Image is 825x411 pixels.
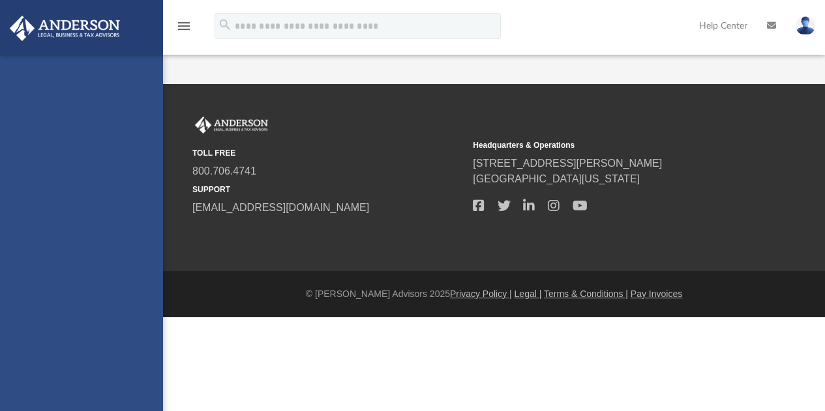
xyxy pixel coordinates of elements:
small: TOLL FREE [192,147,464,159]
a: menu [176,25,192,34]
a: [EMAIL_ADDRESS][DOMAIN_NAME] [192,202,369,213]
div: © [PERSON_NAME] Advisors 2025 [163,287,825,301]
a: Pay Invoices [631,289,682,299]
a: [STREET_ADDRESS][PERSON_NAME] [473,158,662,169]
small: SUPPORT [192,184,464,195]
a: [GEOGRAPHIC_DATA][US_STATE] [473,173,640,184]
small: Headquarters & Operations [473,139,744,151]
a: Terms & Conditions | [544,289,628,299]
i: search [218,18,232,32]
a: 800.706.4741 [192,165,256,177]
a: Legal | [515,289,542,299]
a: Privacy Policy | [450,289,512,299]
i: menu [176,18,192,34]
img: Anderson Advisors Platinum Portal [6,16,124,41]
img: Anderson Advisors Platinum Portal [192,117,271,134]
img: User Pic [796,16,815,35]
